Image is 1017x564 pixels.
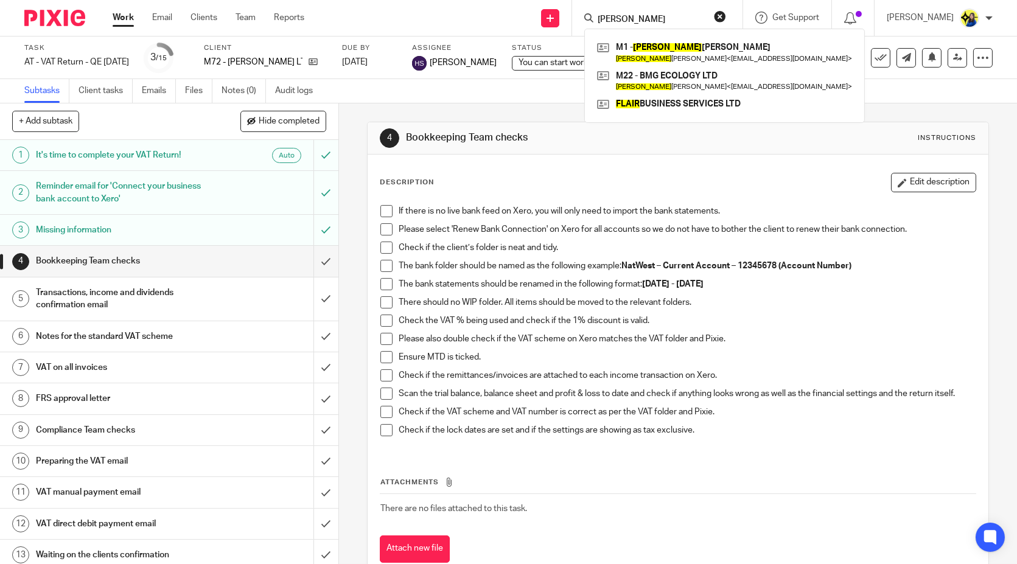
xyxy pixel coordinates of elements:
button: Edit description [891,173,976,192]
p: M72 - [PERSON_NAME] LTD [204,56,302,68]
strong: [DATE] - [DATE] [642,280,704,288]
div: 1 [12,147,29,164]
img: Pixie [24,10,85,26]
span: You can start work [519,58,588,67]
span: [DATE] [342,58,368,66]
input: Search [596,15,706,26]
p: [PERSON_NAME] [887,12,954,24]
button: Attach new file [380,535,450,563]
div: 7 [12,359,29,376]
span: There are no files attached to this task. [380,504,527,513]
label: Assignee [412,43,497,53]
small: /15 [156,55,167,61]
span: Hide completed [259,117,320,127]
label: Task [24,43,129,53]
h1: Bookkeeping Team checks [406,131,704,144]
a: Clients [190,12,217,24]
p: Please select 'Renew Bank Connection' on Xero for all accounts so we do not have to bother the cl... [399,223,975,235]
p: Check if the lock dates are set and if the settings are showing as tax exclusive. [399,424,975,436]
p: The bank statements should be renamed in the following format: [399,278,975,290]
h1: Waiting on the clients confirmation [36,546,213,564]
label: Due by [342,43,397,53]
h1: Missing information [36,221,213,239]
div: 9 [12,422,29,439]
div: Instructions [918,133,976,143]
div: 5 [12,290,29,307]
div: Auto [272,148,301,163]
p: Description [380,178,434,187]
h1: FRS approval letter [36,389,213,408]
h1: Notes for the standard VAT scheme [36,327,213,346]
p: There should no WIP folder. All items should be moved to the relevant folders. [399,296,975,308]
div: 6 [12,328,29,345]
h1: It's time to complete your VAT Return! [36,146,213,164]
div: 10 [12,453,29,470]
a: Reports [274,12,304,24]
a: Team [236,12,256,24]
p: Scan the trial balance, balance sheet and profit & loss to date and check if anything looks wrong... [399,388,975,400]
div: 8 [12,390,29,407]
a: Files [185,79,212,103]
div: 3 [151,50,167,64]
div: 3 [12,221,29,238]
div: 2 [12,184,29,201]
p: The bank folder should be named as the following example: [399,260,975,272]
div: 4 [380,128,399,148]
img: Bobo-Starbridge%201.jpg [960,9,979,28]
h1: Compliance Team checks [36,421,213,439]
div: AT - VAT Return - QE [DATE] [24,56,129,68]
a: Subtasks [24,79,69,103]
label: Status [512,43,634,53]
a: Emails [142,79,176,103]
span: Get Support [772,13,819,22]
p: Check if the client’s folder is neat and tidy. [399,242,975,254]
div: AT - VAT Return - QE 31-08-2025 [24,56,129,68]
div: 12 [12,515,29,532]
span: Attachments [380,479,439,486]
h1: VAT on all invoices [36,358,213,377]
button: Hide completed [240,111,326,131]
a: Notes (0) [222,79,266,103]
strong: NatWest – Current Account – 12345678 (Account Number) [621,262,851,270]
label: Client [204,43,327,53]
div: 4 [12,253,29,270]
div: 11 [12,484,29,501]
h1: Transactions, income and dividends confirmation email [36,284,213,315]
a: Work [113,12,134,24]
img: svg%3E [412,56,427,71]
button: Clear [714,10,726,23]
p: Check if the VAT scheme and VAT number is correct as per the VAT folder and Pixie. [399,406,975,418]
p: Check the VAT % being used and check if the 1% discount is valid. [399,315,975,327]
span: [PERSON_NAME] [430,57,497,69]
h1: Preparing the VAT email [36,452,213,470]
button: + Add subtask [12,111,79,131]
h1: Bookkeeping Team checks [36,252,213,270]
h1: Reminder email for 'Connect your business bank account to Xero' [36,177,213,208]
p: Ensure MTD is ticked. [399,351,975,363]
p: Please also double check if the VAT scheme on Xero matches the VAT folder and Pixie. [399,333,975,345]
a: Email [152,12,172,24]
p: Check if the remittances/invoices are attached to each income transaction on Xero. [399,369,975,381]
div: 13 [12,546,29,563]
a: Client tasks [79,79,133,103]
a: Audit logs [275,79,322,103]
p: If there is no live bank feed on Xero, you will only need to import the bank statements. [399,205,975,217]
h1: VAT manual payment email [36,483,213,501]
h1: VAT direct debit payment email [36,515,213,533]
